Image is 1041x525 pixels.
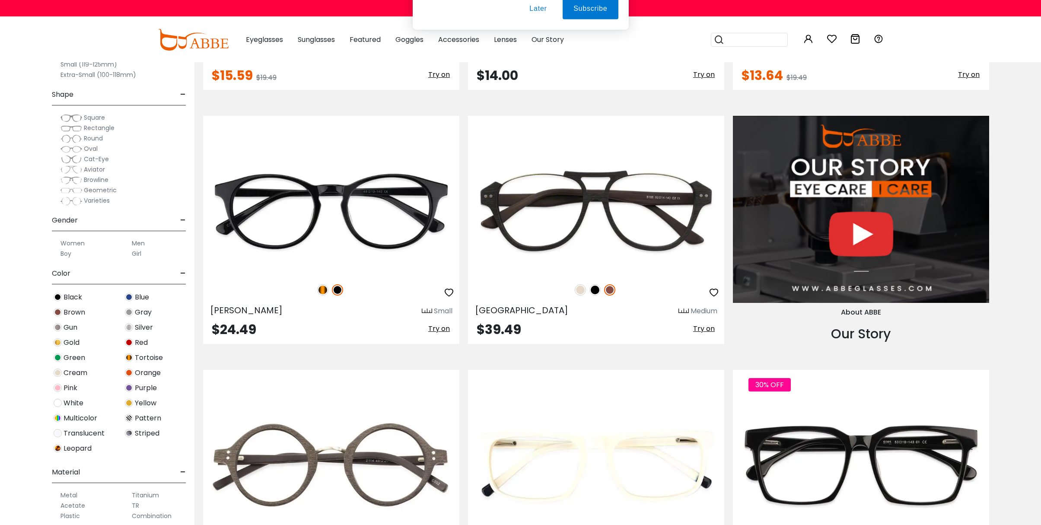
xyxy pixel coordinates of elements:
[60,145,82,153] img: Oval.png
[132,500,139,511] label: TR
[54,308,62,316] img: Brown
[64,428,105,439] span: Translucent
[733,307,989,318] div: About ABBE
[54,369,62,377] img: Cream
[64,337,80,348] span: Gold
[84,175,108,184] span: Browline
[64,307,85,318] span: Brown
[64,322,77,333] span: Gun
[125,338,133,347] img: Red
[575,284,586,296] img: Cream
[691,306,717,316] div: Medium
[60,500,85,511] label: Acetate
[64,413,97,423] span: Multicolor
[180,84,186,105] span: -
[434,306,452,316] div: Small
[604,284,615,296] img: Brown
[332,284,343,296] img: Black
[135,307,152,318] span: Gray
[54,444,62,452] img: Leopard
[203,147,459,275] img: Black Holly Grove - Acetate ,Universal Bridge Fit
[84,124,115,132] span: Rectangle
[733,116,989,303] img: About Us
[135,322,153,333] span: Silver
[132,490,159,500] label: Titanium
[60,248,71,259] label: Boy
[589,284,601,296] img: Black
[125,399,133,407] img: Yellow
[84,113,105,122] span: Square
[135,337,148,348] span: Red
[54,353,62,362] img: Green
[54,414,62,422] img: Multicolor
[786,73,807,83] span: $19.49
[180,462,186,483] span: -
[125,414,133,422] img: Pattern
[477,320,521,339] span: $39.49
[60,238,85,248] label: Women
[563,45,618,67] button: Subscribe
[84,186,117,194] span: Geometric
[135,353,163,363] span: Tortoise
[180,210,186,231] span: -
[125,353,133,362] img: Tortoise
[125,323,133,331] img: Silver
[135,428,159,439] span: Striped
[678,308,689,315] img: size ruler
[519,45,557,67] button: Later
[54,323,62,331] img: Gun
[135,383,157,393] span: Purple
[475,304,568,316] span: [GEOGRAPHIC_DATA]
[317,284,328,296] img: Tortoise
[135,292,149,302] span: Blue
[64,443,92,454] span: Leopard
[958,70,980,80] span: Try on
[428,70,450,80] span: Try on
[132,238,145,248] label: Men
[132,248,141,259] label: Girl
[60,511,80,521] label: Plastic
[84,134,103,143] span: Round
[84,165,105,174] span: Aviator
[125,369,133,377] img: Orange
[693,324,715,334] span: Try on
[135,413,161,423] span: Pattern
[691,323,717,334] button: Try on
[125,384,133,392] img: Purple
[54,399,62,407] img: White
[54,429,62,437] img: Translucent
[256,73,277,83] span: $19.49
[52,210,78,231] span: Gender
[60,176,82,185] img: Browline.png
[135,398,156,408] span: Yellow
[64,368,87,378] span: Cream
[212,320,256,339] span: $24.49
[210,304,283,316] span: [PERSON_NAME]
[132,511,172,521] label: Combination
[125,429,133,437] img: Striped
[60,134,82,143] img: Round.png
[64,383,77,393] span: Pink
[60,197,82,206] img: Varieties.png
[60,165,82,174] img: Aviator.png
[60,114,82,122] img: Square.png
[52,84,73,105] span: Shape
[428,324,450,334] span: Try on
[52,263,70,284] span: Color
[84,196,110,205] span: Varieties
[84,144,98,153] span: Oval
[422,308,432,315] img: size ruler
[64,353,85,363] span: Green
[468,147,724,275] img: Brown Ocean Gate - Combination ,Universal Bridge Fit
[125,308,133,316] img: Gray
[733,324,989,344] div: Our Story
[52,462,80,483] span: Material
[64,398,83,408] span: White
[60,155,82,164] img: Cat-Eye.png
[60,124,82,133] img: Rectangle.png
[125,293,133,301] img: Blue
[60,186,82,195] img: Geometric.png
[54,338,62,347] img: Gold
[748,378,791,391] span: 30% OFF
